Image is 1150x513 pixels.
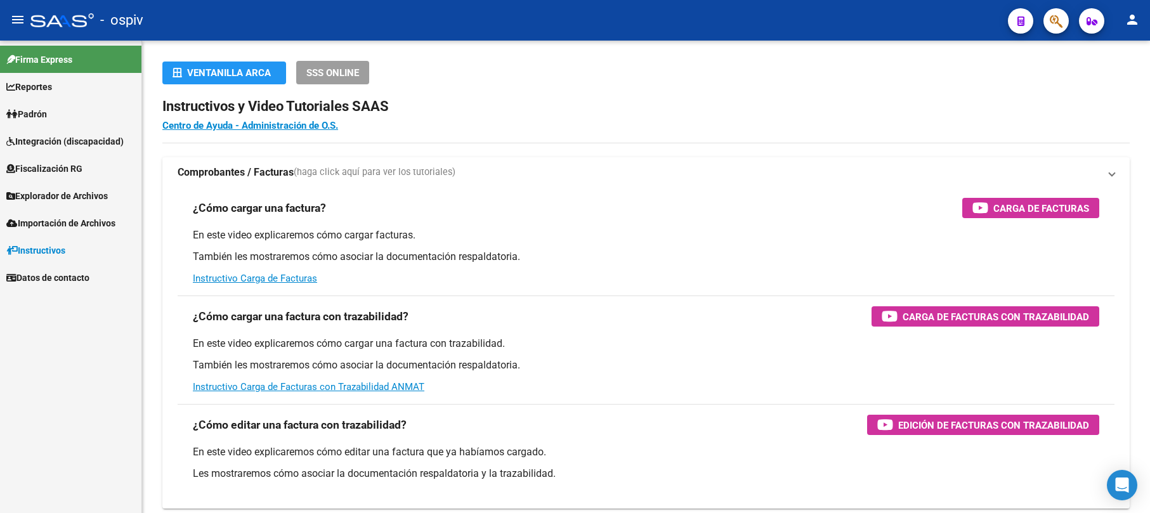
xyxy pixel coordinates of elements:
[193,199,326,217] h3: ¿Cómo cargar una factura?
[162,62,286,84] button: Ventanilla ARCA
[903,309,1089,325] span: Carga de Facturas con Trazabilidad
[178,166,294,179] strong: Comprobantes / Facturas
[10,12,25,27] mat-icon: menu
[193,467,1099,481] p: Les mostraremos cómo asociar la documentación respaldatoria y la trazabilidad.
[6,107,47,121] span: Padrón
[872,306,1099,327] button: Carga de Facturas con Trazabilidad
[193,228,1099,242] p: En este video explicaremos cómo cargar facturas.
[193,337,1099,351] p: En este video explicaremos cómo cargar una factura con trazabilidad.
[6,80,52,94] span: Reportes
[294,166,455,179] span: (haga click aquí para ver los tutoriales)
[6,189,108,203] span: Explorador de Archivos
[993,200,1089,216] span: Carga de Facturas
[162,188,1130,509] div: Comprobantes / Facturas(haga click aquí para ver los tutoriales)
[306,67,359,79] span: SSS ONLINE
[898,417,1089,433] span: Edición de Facturas con Trazabilidad
[6,244,65,257] span: Instructivos
[193,381,424,393] a: Instructivo Carga de Facturas con Trazabilidad ANMAT
[193,273,317,284] a: Instructivo Carga de Facturas
[162,120,338,131] a: Centro de Ayuda - Administración de O.S.
[962,198,1099,218] button: Carga de Facturas
[193,416,407,434] h3: ¿Cómo editar una factura con trazabilidad?
[193,445,1099,459] p: En este video explicaremos cómo editar una factura que ya habíamos cargado.
[6,271,89,285] span: Datos de contacto
[162,94,1130,119] h2: Instructivos y Video Tutoriales SAAS
[193,308,408,325] h3: ¿Cómo cargar una factura con trazabilidad?
[193,358,1099,372] p: También les mostraremos cómo asociar la documentación respaldatoria.
[100,6,143,34] span: - ospiv
[6,134,124,148] span: Integración (discapacidad)
[867,415,1099,435] button: Edición de Facturas con Trazabilidad
[6,53,72,67] span: Firma Express
[1107,470,1137,500] div: Open Intercom Messenger
[173,62,276,84] div: Ventanilla ARCA
[6,216,115,230] span: Importación de Archivos
[6,162,82,176] span: Fiscalización RG
[1125,12,1140,27] mat-icon: person
[162,157,1130,188] mat-expansion-panel-header: Comprobantes / Facturas(haga click aquí para ver los tutoriales)
[296,61,369,84] button: SSS ONLINE
[193,250,1099,264] p: También les mostraremos cómo asociar la documentación respaldatoria.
